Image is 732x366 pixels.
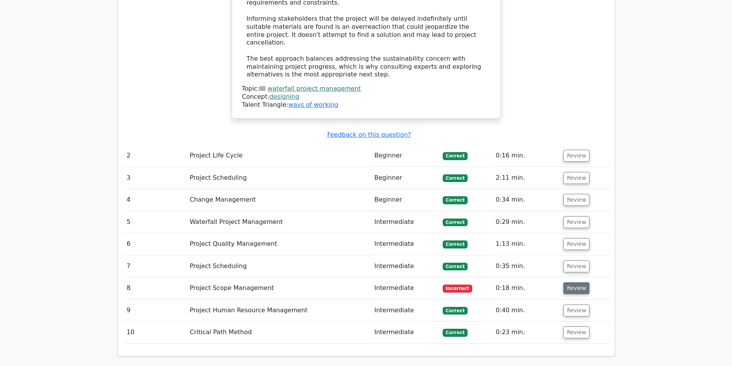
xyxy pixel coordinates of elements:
[493,277,560,299] td: 0:18 min.
[371,189,440,211] td: Beginner
[443,307,468,315] span: Correct
[187,300,371,321] td: Project Human Resource Management
[563,216,589,228] button: Review
[371,255,440,277] td: Intermediate
[371,277,440,299] td: Intermediate
[371,321,440,343] td: Intermediate
[371,233,440,255] td: Intermediate
[187,145,371,167] td: Project Life Cycle
[187,277,371,299] td: Project Scope Management
[187,167,371,189] td: Project Scheduling
[563,326,589,338] button: Review
[493,145,560,167] td: 0:16 min.
[493,321,560,343] td: 0:23 min.
[327,131,411,138] a: Feedback on this question?
[563,150,589,162] button: Review
[269,93,299,100] a: designing
[371,145,440,167] td: Beginner
[124,255,187,277] td: 7
[563,282,589,294] button: Review
[124,211,187,233] td: 5
[124,277,187,299] td: 8
[563,194,589,206] button: Review
[187,255,371,277] td: Project Scheduling
[443,329,468,336] span: Correct
[443,219,468,226] span: Correct
[371,211,440,233] td: Intermediate
[124,233,187,255] td: 6
[124,145,187,167] td: 2
[124,321,187,343] td: 10
[493,189,560,211] td: 0:34 min.
[493,255,560,277] td: 0:35 min.
[443,240,468,248] span: Correct
[443,152,468,160] span: Correct
[288,101,338,108] a: ways of working
[124,189,187,211] td: 4
[371,167,440,189] td: Beginner
[443,263,468,270] span: Correct
[242,93,490,101] div: Concept:
[242,85,490,93] div: Topic:
[493,167,560,189] td: 2:11 min.
[124,167,187,189] td: 3
[187,189,371,211] td: Change Management
[187,211,371,233] td: Waterfall Project Management
[563,172,589,184] button: Review
[563,305,589,316] button: Review
[563,238,589,250] button: Review
[267,85,361,92] a: waterfall project management
[443,174,468,182] span: Correct
[124,300,187,321] td: 9
[242,85,490,109] div: Talent Triangle:
[187,321,371,343] td: Critical Path Method
[187,233,371,255] td: Project Quality Management
[493,233,560,255] td: 1:13 min.
[443,196,468,204] span: Correct
[493,300,560,321] td: 0:40 min.
[493,211,560,233] td: 0:29 min.
[563,260,589,272] button: Review
[443,285,472,292] span: Incorrect
[371,300,440,321] td: Intermediate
